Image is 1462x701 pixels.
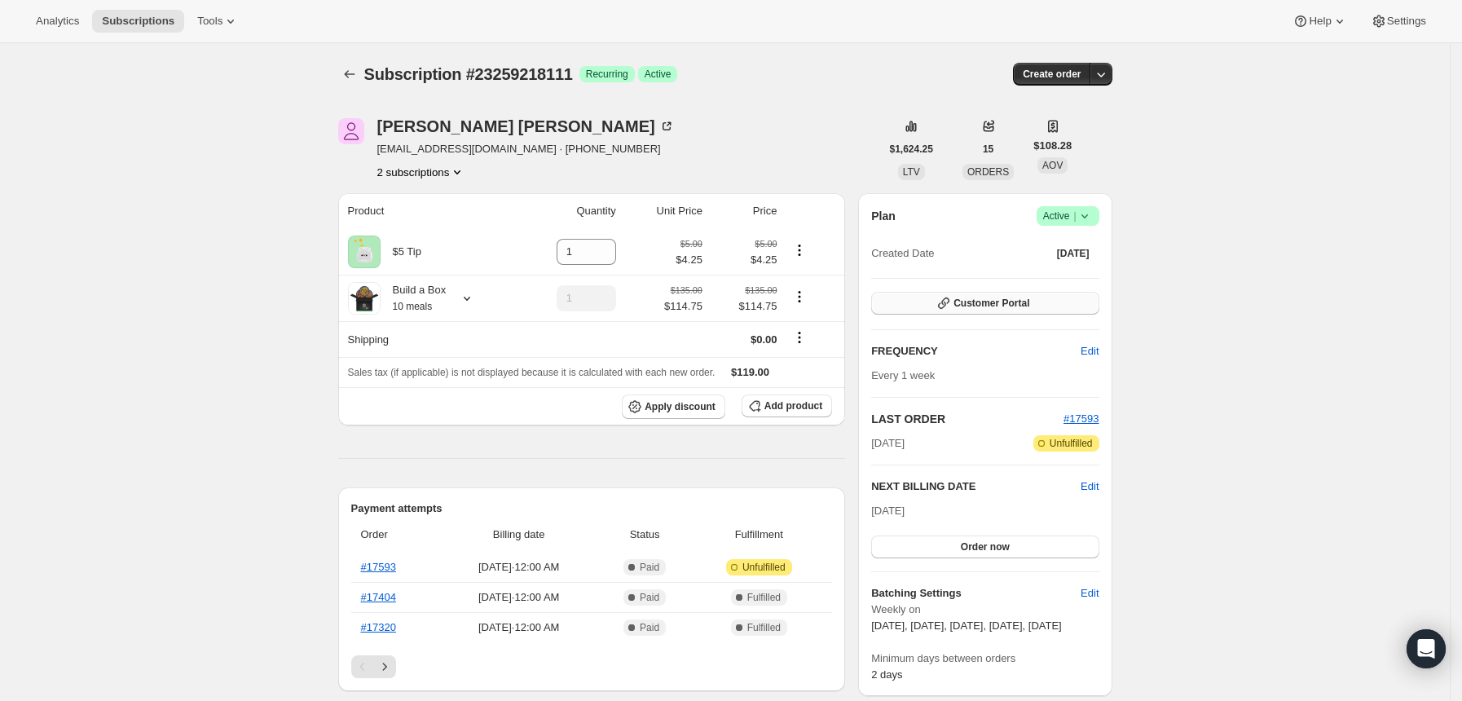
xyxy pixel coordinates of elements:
th: Price [707,193,782,229]
h6: Batching Settings [871,585,1081,602]
button: Subscriptions [92,10,184,33]
span: Active [645,68,672,81]
span: $4.25 [712,252,777,268]
div: [PERSON_NAME] [PERSON_NAME] [377,118,675,134]
span: [DATE] · 12:00 AM [444,619,594,636]
span: 15 [983,143,993,156]
button: Product actions [377,164,466,180]
a: #17404 [361,591,396,603]
span: Subscription #23259218111 [364,65,573,83]
span: ORDERS [967,166,1009,178]
span: LTV [903,166,920,178]
span: $119.00 [731,366,769,378]
span: Subscriptions [102,15,174,28]
button: Tools [187,10,249,33]
button: $1,624.25 [880,138,943,161]
span: [DATE] [871,505,905,517]
th: Shipping [338,321,513,357]
button: Order now [871,536,1099,558]
button: Product actions [786,288,812,306]
span: Order now [961,540,1010,553]
span: Paid [640,591,659,604]
span: 2 days [871,668,902,681]
button: #17593 [1063,411,1099,427]
span: Active [1043,208,1093,224]
span: Status [604,527,686,543]
button: Add product [742,395,832,417]
span: Every 1 week [871,369,935,381]
button: Help [1283,10,1357,33]
span: Fulfilled [747,621,781,634]
div: $5 Tip [381,244,421,260]
span: [DATE] · 12:00 AM [444,559,594,575]
span: [DATE], [DATE], [DATE], [DATE], [DATE] [871,619,1062,632]
button: Subscriptions [338,63,361,86]
button: Next [373,655,396,678]
span: [DATE] [1057,247,1090,260]
a: #17320 [361,621,396,633]
small: $5.00 [755,239,777,249]
th: Order [351,517,439,553]
span: Create order [1023,68,1081,81]
span: Edit [1081,585,1099,602]
th: Unit Price [621,193,707,229]
small: $5.00 [680,239,702,249]
span: AOV [1042,160,1063,171]
span: $114.75 [664,298,702,315]
span: Recurring [586,68,628,81]
button: Settings [1361,10,1436,33]
span: Weekly on [871,602,1099,618]
span: Unfulfilled [1050,437,1093,450]
button: Edit [1071,580,1108,606]
button: Create order [1013,63,1090,86]
span: Tools [197,15,222,28]
button: Edit [1071,338,1108,364]
span: Edit [1081,343,1099,359]
h2: Plan [871,208,896,224]
a: #17593 [361,561,396,573]
span: Apply discount [645,400,716,413]
small: $135.00 [745,285,777,295]
span: | [1073,209,1076,223]
button: [DATE] [1047,242,1099,265]
img: product img [348,282,381,315]
span: [DATE] · 12:00 AM [444,589,594,606]
span: Minimum days between orders [871,650,1099,667]
span: Paid [640,621,659,634]
h2: LAST ORDER [871,411,1063,427]
div: Open Intercom Messenger [1407,629,1446,668]
h2: FREQUENCY [871,343,1081,359]
th: Product [338,193,513,229]
img: product img [348,236,381,268]
button: Apply discount [622,395,725,419]
span: Unfulfilled [742,561,786,574]
span: Billing date [444,527,594,543]
button: Analytics [26,10,89,33]
span: [DATE] [871,435,905,452]
button: Shipping actions [786,328,812,346]
span: $108.28 [1033,138,1072,154]
span: Paid [640,561,659,574]
span: $4.25 [676,252,702,268]
h2: Payment attempts [351,500,833,517]
span: Customer Portal [953,297,1029,310]
span: #17593 [1063,412,1099,425]
span: [EMAIL_ADDRESS][DOMAIN_NAME] · [PHONE_NUMBER] [377,141,675,157]
button: Customer Portal [871,292,1099,315]
span: Keith Rotondi [338,118,364,144]
nav: Pagination [351,655,833,678]
span: $0.00 [751,333,777,346]
button: Product actions [786,241,812,259]
span: $1,624.25 [890,143,933,156]
span: Fulfilled [747,591,781,604]
button: Edit [1081,478,1099,495]
span: Sales tax (if applicable) is not displayed because it is calculated with each new order. [348,367,716,378]
span: Analytics [36,15,79,28]
span: Fulfillment [695,527,822,543]
th: Quantity [513,193,621,229]
small: 10 meals [393,301,433,312]
h2: NEXT BILLING DATE [871,478,1081,495]
button: 15 [973,138,1003,161]
span: $114.75 [712,298,777,315]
